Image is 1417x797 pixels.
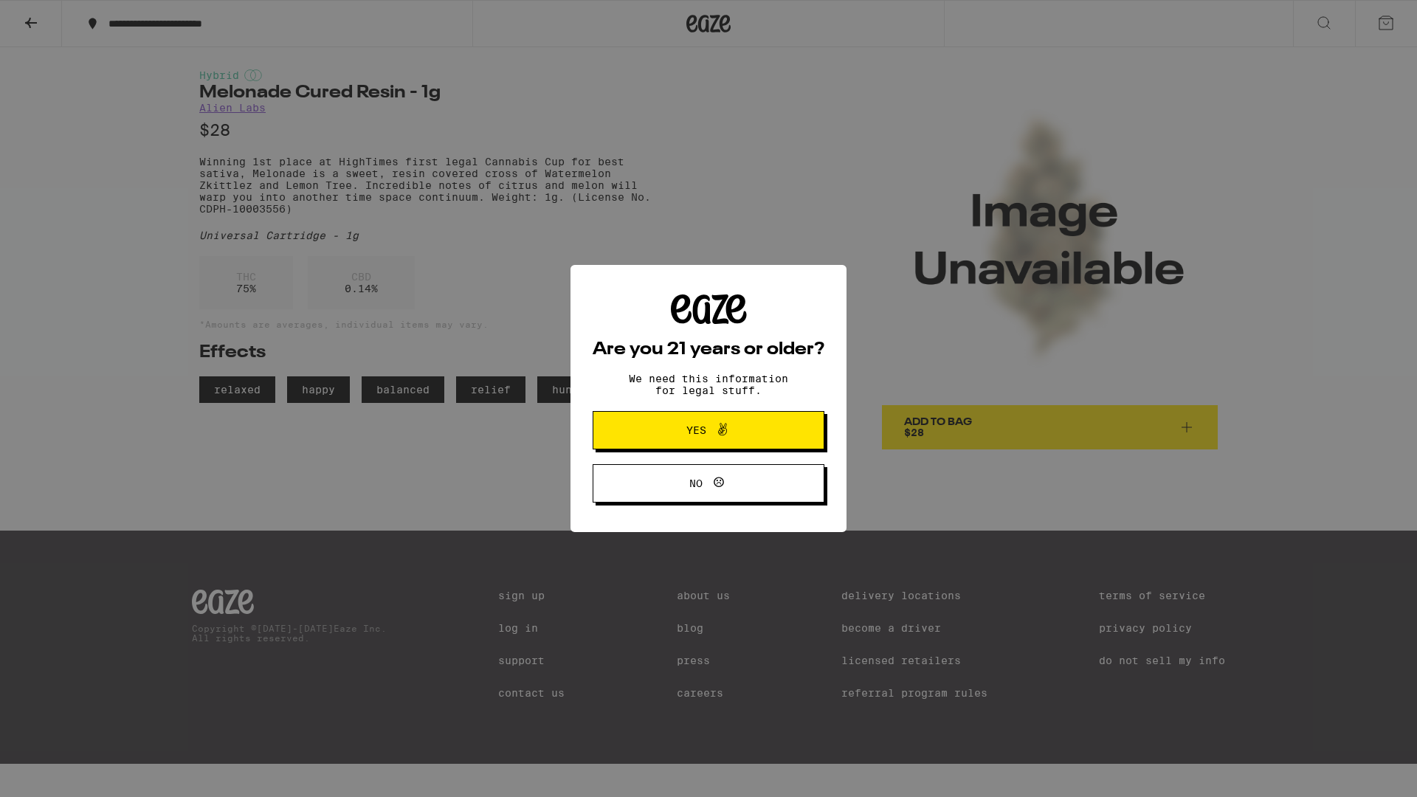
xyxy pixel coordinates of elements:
h2: Are you 21 years or older? [593,341,824,359]
span: Yes [686,425,706,435]
p: We need this information for legal stuff. [616,373,801,396]
button: No [593,464,824,503]
span: No [689,478,703,489]
button: Yes [593,411,824,449]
